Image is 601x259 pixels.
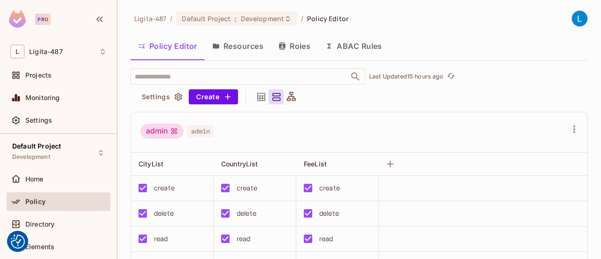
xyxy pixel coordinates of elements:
[189,89,238,104] button: Create
[349,70,362,83] button: Open
[154,183,175,193] div: create
[140,124,184,139] div: admin
[25,71,52,79] span: Projects
[138,89,185,104] button: Settings
[237,208,256,219] div: delete
[187,125,214,137] span: admin
[182,14,231,23] span: Default Project
[237,183,257,193] div: create
[9,10,26,28] img: SReyMgAAAABJRU5ErkJggg==
[318,34,390,58] button: ABAC Rules
[301,14,303,23] li: /
[25,220,54,228] span: Directory
[304,160,327,168] span: FeeList
[154,208,174,219] div: delete
[11,235,25,249] button: Consent Preferences
[369,73,444,80] p: Last Updated 15 hours ago
[25,243,54,251] span: Elements
[237,234,251,244] div: read
[11,235,25,249] img: Revisit consent button
[234,15,237,23] span: :
[170,14,172,23] li: /
[154,234,168,244] div: read
[25,94,60,102] span: Monitoring
[319,234,333,244] div: read
[12,142,61,150] span: Default Project
[25,175,44,183] span: Home
[447,72,455,81] span: refresh
[29,48,63,55] span: Workspace: Ligita-487
[10,45,24,58] span: L
[572,11,587,26] img: Ligita Businska
[221,160,258,168] span: CountryList
[319,208,339,219] div: delete
[134,14,166,23] span: the active workspace
[139,160,163,168] span: CityList
[35,14,51,25] div: Pro
[131,34,205,58] button: Policy Editor
[307,14,348,23] span: Policy Editor
[205,34,271,58] button: Resources
[446,71,457,82] button: refresh
[319,183,340,193] div: create
[444,71,457,82] span: Click to refresh data
[241,14,284,23] span: Development
[271,34,318,58] button: Roles
[25,198,46,205] span: Policy
[12,153,50,161] span: Development
[25,117,52,124] span: Settings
